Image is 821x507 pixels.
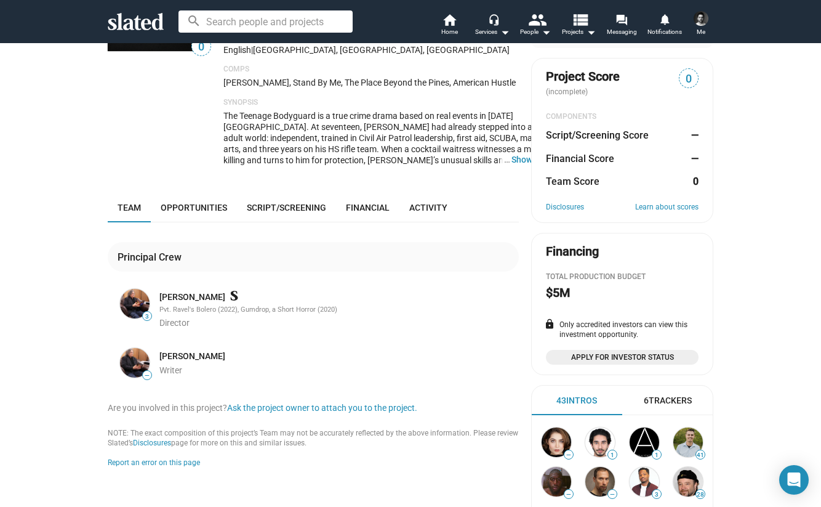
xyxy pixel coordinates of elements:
a: Activity [399,193,457,222]
input: Search people and projects [178,10,353,33]
mat-icon: view_list [571,10,589,28]
img: Terrell Pierce [630,467,659,497]
span: — [143,372,151,379]
img: Matteo Pasquini [585,467,615,497]
mat-icon: home [442,12,457,27]
a: Financial [336,193,399,222]
dd: — [687,152,699,165]
img: Barney Burman [673,467,703,497]
div: NOTE: The exact composition of this project’s Team may not be accurately reflected by the above i... [108,429,519,448]
p: Comps [223,65,555,75]
span: Project Score [546,68,620,85]
img: Akona Matyila [630,428,659,457]
span: Script/Screening [247,203,326,213]
span: Financial [346,203,390,213]
mat-icon: headset_mic [488,14,499,25]
span: Director [159,318,190,328]
span: | [251,45,253,55]
span: (incomplete) [546,87,590,96]
p: [PERSON_NAME], Stand By Me, The Place Beyond the Pines, American Hustle [223,77,555,89]
span: — [608,491,617,498]
button: Projects [557,12,600,39]
button: Report an error on this page [108,458,200,468]
div: Are you involved in this project? [108,402,519,414]
span: 1 [608,452,617,459]
span: — [564,491,573,498]
div: 43 Intros [556,395,597,407]
mat-icon: arrow_drop_down [583,25,598,39]
mat-icon: notifications [659,13,670,25]
div: Open Intercom Messenger [779,465,809,495]
img: Danny Baker [694,11,708,26]
mat-icon: arrow_drop_down [497,25,512,39]
div: Services [475,25,510,39]
span: Me [697,25,705,39]
span: English [223,45,251,55]
mat-icon: forum [615,14,627,25]
a: [PERSON_NAME] [159,351,225,362]
span: Team [118,203,141,213]
div: COMPONENTS [546,112,699,122]
a: Team [108,193,151,222]
span: The Teenage Bodyguard is a true crime drama based on real events in [DATE] [GEOGRAPHIC_DATA]. At ... [223,111,553,254]
span: Projects [562,25,596,39]
mat-icon: arrow_drop_down [539,25,553,39]
button: Services [471,12,514,39]
span: 0 [192,39,210,55]
h2: $5M [546,285,570,301]
a: Learn about scores [635,203,699,213]
span: Opportunities [161,203,227,213]
span: — [564,452,573,458]
img: JZ Murdock [120,348,150,378]
mat-icon: people [528,10,546,28]
dd: — [687,129,699,142]
span: 1 [652,452,661,459]
span: [GEOGRAPHIC_DATA], [GEOGRAPHIC_DATA], [GEOGRAPHIC_DATA] [253,45,510,55]
img: JZ Murdock [120,289,150,318]
div: Only accredited investors can view this investment opportunity. [546,320,699,340]
span: 28 [696,491,705,498]
a: Notifications [643,12,686,39]
p: Synopsis [223,98,555,108]
img: Fayze SALEH [585,428,615,457]
button: People [514,12,557,39]
div: Principal Crew [118,251,186,264]
a: Script/Screening [237,193,336,222]
div: People [520,25,551,39]
img: Joseph Lee Shannon III [542,467,571,497]
a: Home [428,12,471,39]
img: Adam McNinch [673,428,703,457]
div: Total Production budget [546,272,699,282]
span: Home [441,25,458,39]
span: Writer [159,365,182,375]
img: Emmy Perry [542,428,571,457]
dt: Financial Score [546,152,614,165]
mat-icon: lock [544,318,555,330]
a: Messaging [600,12,643,39]
a: Disclosures [546,203,584,213]
span: 41 [696,452,705,459]
button: Danny BakerMe [686,9,716,41]
span: Activity [409,203,447,213]
dt: Script/Screening Score [546,129,649,142]
span: Apply for Investor Status [553,351,691,363]
span: Notifications [647,25,682,39]
div: Financing [546,243,599,260]
a: [PERSON_NAME] [159,291,225,303]
span: 0 [679,71,698,87]
div: Pvt. Ravel's Bolero (2022), Gumdrop, a Short Horror (2020) [159,306,516,315]
span: Messaging [607,25,637,39]
span: 3 [652,491,661,498]
div: 6 Trackers [644,395,692,407]
a: Apply for Investor Status [546,350,699,365]
a: Disclosures [133,439,171,447]
span: … [499,154,511,165]
span: 3 [143,313,151,320]
dt: Team Score [546,175,599,188]
a: Opportunities [151,193,237,222]
button: Ask the project owner to attach you to the project. [227,402,417,414]
dd: 0 [687,175,699,188]
button: …Show More [511,154,555,165]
